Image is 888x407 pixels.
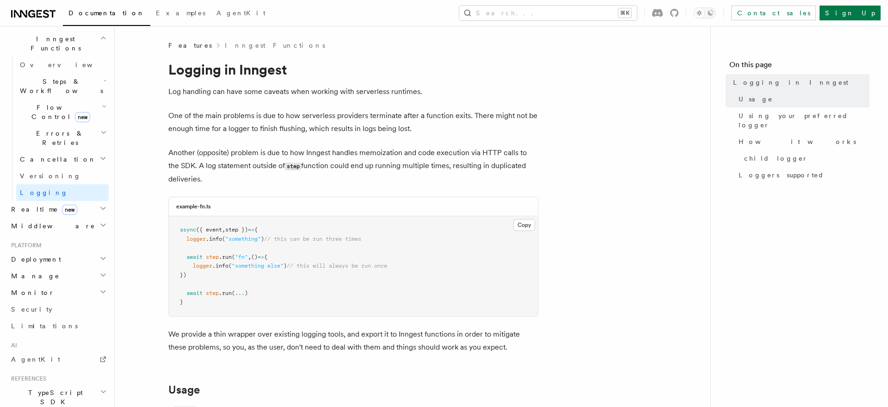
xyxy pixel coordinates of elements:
button: Monitor [7,284,109,301]
p: We provide a thin wrapper over existing logging tools, and export it to Inngest functions in orde... [168,328,538,354]
span: Security [11,306,52,313]
span: Realtime [7,205,77,214]
span: Flow Control [16,103,102,121]
a: AgentKit [211,3,271,25]
span: Platform [7,242,42,249]
span: Middleware [7,221,95,231]
span: await [186,254,203,260]
a: Inngest Functions [225,41,325,50]
button: Inngest Functions [7,31,109,56]
a: Security [7,301,109,318]
button: Cancellation [16,151,109,168]
a: Logging in Inngest [729,74,869,91]
span: , [222,226,225,233]
p: One of the main problems is due to how serverless providers terminate after a function exits. The... [168,109,538,135]
span: AgentKit [11,356,60,363]
span: Logging [20,189,68,196]
button: Toggle dark mode [694,7,716,19]
a: AgentKit [7,351,109,368]
a: Versioning [16,168,109,184]
span: // this can be run three times [264,236,361,242]
span: ) [261,236,264,242]
a: Loggers supported [735,167,869,183]
span: }) [180,272,186,278]
span: "fn" [235,254,248,260]
button: Deployment [7,251,109,268]
a: Overview [16,56,109,73]
code: step [285,163,301,170]
span: ( [232,254,235,260]
kbd: ⌘K [618,8,631,18]
span: AgentKit [216,9,265,17]
span: } [180,299,183,305]
span: ({ event [196,226,222,233]
div: Inngest Functions [7,56,109,201]
span: Deployment [7,255,61,264]
span: Limitations [11,322,78,330]
span: step [206,290,219,296]
p: Another (opposite) problem is due to how Inngest handles memoization and code execution via HTTP ... [168,146,538,186]
span: Overview [20,61,115,69]
span: Cancellation [16,155,96,164]
a: How it works [735,133,869,150]
span: => [248,226,254,233]
span: "something else" [232,263,284,269]
span: step }) [225,226,248,233]
span: .run [219,290,232,296]
button: Flow Controlnew [16,99,109,125]
span: Manage [7,271,60,281]
span: step [206,254,219,260]
span: Inngest Functions [7,34,100,53]
span: child logger [744,154,808,163]
span: .info [206,236,222,242]
span: ) [245,290,248,296]
button: Steps & Workflows [16,73,109,99]
a: Logging [16,184,109,201]
span: Documentation [68,9,145,17]
button: Middleware [7,218,109,234]
span: Using your preferred logger [739,111,869,130]
span: "something" [225,236,261,242]
button: Manage [7,268,109,284]
a: Limitations [7,318,109,334]
span: Versioning [20,172,81,180]
span: { [264,254,267,260]
button: Copy [513,219,535,231]
span: { [254,226,258,233]
a: child logger [740,150,869,167]
button: Search...⌘K [459,6,637,20]
span: logger [186,236,206,242]
span: .run [219,254,232,260]
span: TypeScript SDK [7,388,100,407]
span: AI [7,342,17,349]
span: Steps & Workflows [16,77,103,95]
span: new [75,112,90,122]
span: .info [212,263,228,269]
span: await [186,290,203,296]
button: Errors & Retries [16,125,109,151]
h4: On this page [729,59,869,74]
span: Features [168,41,212,50]
span: Monitor [7,288,55,297]
span: Logging in Inngest [733,78,848,87]
button: Realtimenew [7,201,109,218]
span: logger [193,263,212,269]
a: Examples [150,3,211,25]
span: // this will always be run once [287,263,387,269]
h3: example-fn.ts [176,203,211,210]
span: => [258,254,264,260]
a: Usage [735,91,869,107]
a: Using your preferred logger [735,107,869,133]
a: Usage [168,383,200,396]
span: async [180,226,196,233]
h1: Logging in Inngest [168,61,538,78]
span: () [251,254,258,260]
a: Contact sales [731,6,816,20]
span: References [7,375,46,382]
span: Usage [739,94,773,104]
span: , [248,254,251,260]
p: Log handling can have some caveats when working with serverless runtimes. [168,85,538,98]
span: Examples [156,9,205,17]
a: Sign Up [820,6,881,20]
a: Documentation [63,3,150,26]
